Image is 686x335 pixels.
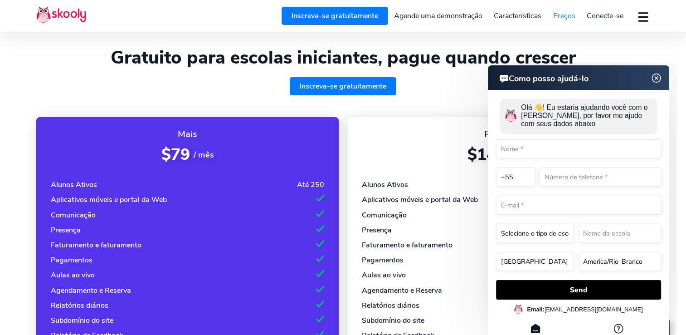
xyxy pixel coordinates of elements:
div: Agendamento e Reserva [362,286,442,296]
a: Inscreva-se gratuitamente [290,77,396,95]
div: Mais [51,128,324,140]
div: Presença [51,225,81,235]
div: Aplicativos móveis e portal da Web [51,195,167,205]
div: Alunos Ativos [362,180,408,190]
div: Até 250 [297,180,324,190]
a: Inscreva-se gratuitamente [282,7,388,25]
div: Subdomínio do site [362,315,424,325]
a: Agende uma demonstração [388,9,488,23]
div: Aulas ao vivo [362,270,406,280]
span: $79 [161,144,190,165]
div: Pagamentos [362,255,404,265]
div: Comunicação [362,210,407,220]
div: Prêmio [362,128,635,140]
div: Alunos Ativos [51,180,97,190]
span: Preços [553,11,575,21]
div: Faturamento e faturamento [51,240,141,250]
a: Características [488,9,547,23]
div: Faturamento e faturamento [362,240,452,250]
div: Relatórios diários [51,301,108,310]
span: / mês [193,149,214,160]
div: Aplicativos móveis e portal da Web [362,195,478,205]
a: Conecte-se [581,9,629,23]
div: Relatórios diários [362,301,419,310]
button: dropdown menu [637,6,650,27]
div: Agendamento e Reserva [51,286,131,296]
img: Skooly [36,6,86,24]
span: Conecte-se [587,11,623,21]
h1: Gratuito para escolas iniciantes, pague quando crescer [36,47,650,69]
a: Preços [547,9,581,23]
div: Comunicação [51,210,96,220]
div: Subdomínio do site [51,315,113,325]
div: Aulas ao vivo [51,270,95,280]
div: Pagamentos [51,255,92,265]
div: Presença [362,225,392,235]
